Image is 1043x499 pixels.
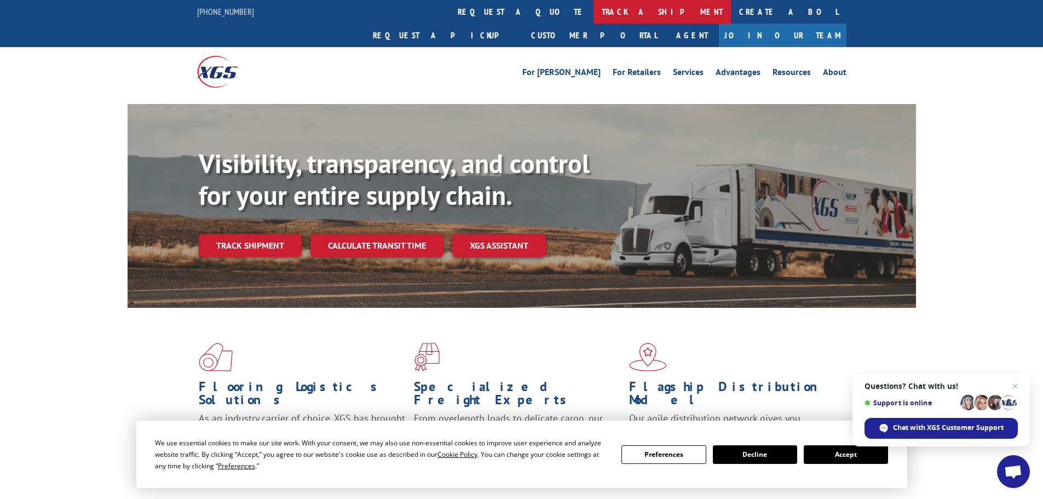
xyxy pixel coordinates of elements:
div: Open chat [997,455,1030,488]
a: Track shipment [199,234,302,257]
div: Chat with XGS Customer Support [865,418,1018,439]
h1: Flagship Distribution Model [629,380,836,412]
span: Our agile distribution network gives you nationwide inventory management on demand. [629,412,831,438]
span: Cookie Policy [437,450,477,459]
a: For [PERSON_NAME] [522,68,601,80]
button: Preferences [621,445,706,464]
a: [PHONE_NUMBER] [197,6,254,17]
img: xgs-icon-flagship-distribution-model-red [629,343,667,371]
span: Chat with XGS Customer Support [893,423,1004,433]
a: Agent [665,24,719,47]
a: Advantages [716,68,760,80]
a: Join Our Team [719,24,846,47]
p: From overlength loads to delicate cargo, our experienced staff knows the best way to move your fr... [414,412,621,461]
span: Preferences [218,461,255,471]
img: xgs-icon-total-supply-chain-intelligence-red [199,343,233,371]
h1: Specialized Freight Experts [414,380,621,412]
div: Cookie Consent Prompt [136,421,907,488]
a: Customer Portal [523,24,665,47]
span: Questions? Chat with us! [865,382,1018,391]
div: We use essential cookies to make our site work. With your consent, we may also use non-essential ... [155,437,608,472]
span: Close chat [1009,380,1022,393]
button: Decline [713,445,797,464]
img: xgs-icon-focused-on-flooring-red [414,343,440,371]
a: Services [673,68,704,80]
a: Calculate transit time [310,234,443,257]
h1: Flooring Logistics Solutions [199,380,406,412]
span: Support is online [865,399,956,407]
a: Request a pickup [365,24,523,47]
b: Visibility, transparency, and control for your entire supply chain. [199,146,590,212]
a: XGS ASSISTANT [452,234,546,257]
a: For Retailers [613,68,661,80]
span: As an industry carrier of choice, XGS has brought innovation and dedication to flooring logistics... [199,412,405,451]
button: Accept [804,445,888,464]
a: About [823,68,846,80]
a: Resources [773,68,811,80]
